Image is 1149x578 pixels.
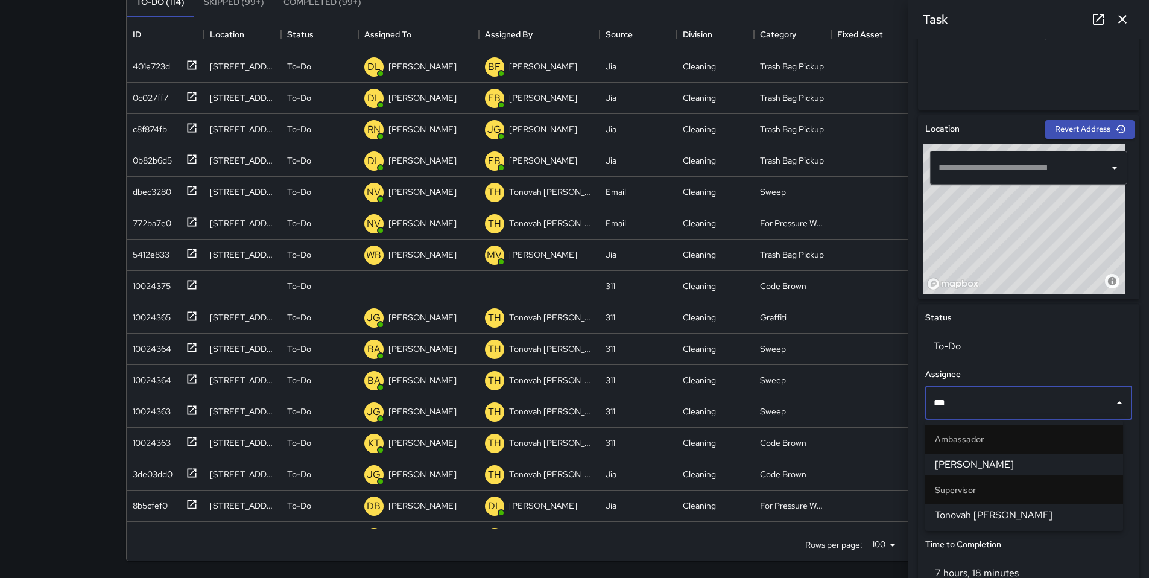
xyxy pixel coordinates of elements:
div: 311 [606,280,615,292]
p: [PERSON_NAME] [509,500,577,512]
div: Cleaning [683,154,716,167]
p: [PERSON_NAME] [388,374,457,386]
div: 10024375 [128,275,171,292]
div: Jia [606,249,616,261]
div: Trash Bag Pickup [760,60,824,72]
div: dbec3280 [128,181,171,198]
p: To-Do [287,92,311,104]
div: 311 [606,437,615,449]
p: [PERSON_NAME] [388,249,457,261]
div: Cleaning [683,374,716,386]
p: Tonovah [PERSON_NAME] [509,405,593,418]
div: Location [210,17,244,51]
div: 1097 Howard Street [210,311,275,323]
p: [PERSON_NAME] [388,343,457,355]
div: 1090 Folsom Street [210,374,275,386]
p: [PERSON_NAME] [388,154,457,167]
p: To-Do [287,280,311,292]
div: Cleaning [683,123,716,135]
p: DL [367,154,381,168]
div: 14 Decatur Street [210,217,275,229]
div: Code Brown [760,468,806,480]
p: TH [488,468,501,482]
div: Cleaning [683,280,716,292]
span: [PERSON_NAME] [935,457,1113,472]
p: Tonovah [PERSON_NAME] [509,311,593,323]
p: To-Do [287,374,311,386]
p: RN [367,122,381,137]
div: 520 6th Street [210,500,275,512]
div: Status [281,17,358,51]
li: Supervisor [925,475,1123,504]
p: DB [367,499,381,513]
div: Source [600,17,677,51]
p: DL [367,91,381,106]
div: Assigned To [364,17,411,51]
div: 1053 Howard Street [210,468,275,480]
p: WB [366,248,381,262]
div: 10024363 [128,401,171,418]
div: 210 Shipley Street [210,60,275,72]
p: JG [367,405,381,419]
p: [PERSON_NAME] [388,468,457,480]
div: 311 [606,343,615,355]
p: [PERSON_NAME] [509,154,577,167]
div: 710f4ad0 [128,526,168,543]
p: [PERSON_NAME] [509,249,577,261]
p: [PERSON_NAME] [388,217,457,229]
p: To-Do [287,343,311,355]
div: Category [760,17,796,51]
div: Cleaning [683,92,716,104]
div: ID [127,17,204,51]
div: Cleaning [683,186,716,198]
p: Tonovah [PERSON_NAME] [509,343,593,355]
p: [PERSON_NAME] [388,437,457,449]
div: Sweep [760,374,786,386]
p: JG [487,122,501,137]
p: To-Do [287,500,311,512]
div: 311 [606,374,615,386]
p: To-Do [287,60,311,72]
p: EB [488,154,501,168]
div: Cleaning [683,217,716,229]
div: Trash Bag Pickup [760,154,824,167]
p: [PERSON_NAME] [388,405,457,418]
div: 311 [606,405,615,418]
div: Jia [606,468,616,480]
p: To-Do [287,405,311,418]
div: Graffiti [760,311,787,323]
p: To-Do [287,186,311,198]
div: Fixed Asset [831,17,908,51]
p: To-Do [287,311,311,323]
div: 150a 7th Street [210,405,275,418]
p: Tonovah [PERSON_NAME] [509,437,593,449]
div: 0c027ff7 [128,87,168,104]
div: 1074 Folsom Street [210,123,275,135]
div: Status [287,17,314,51]
div: Category [754,17,831,51]
div: 311 [606,311,615,323]
p: Tonovah [PERSON_NAME] [509,217,593,229]
div: 16 Sherman Street [210,343,275,355]
div: 772ba7e0 [128,212,171,229]
div: Sweep [760,186,786,198]
p: To-Do [287,468,311,480]
div: For Pressure Washer [760,217,825,229]
p: DL [488,499,501,513]
p: BA [367,342,381,357]
p: JG [367,468,381,482]
div: 10024364 [128,369,171,386]
p: NV [367,217,381,231]
p: BF [488,60,501,74]
div: Trash Bag Pickup [760,123,824,135]
p: [PERSON_NAME] [509,92,577,104]
p: [PERSON_NAME] [388,500,457,512]
div: Jia [606,123,616,135]
div: Cleaning [683,311,716,323]
div: 158 11th Street [210,92,275,104]
div: Trash Bag Pickup [760,92,824,104]
div: 0b82b6d5 [128,150,172,167]
div: Cleaning [683,437,716,449]
div: Assigned To [358,17,479,51]
div: 8b5cfef0 [128,495,168,512]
